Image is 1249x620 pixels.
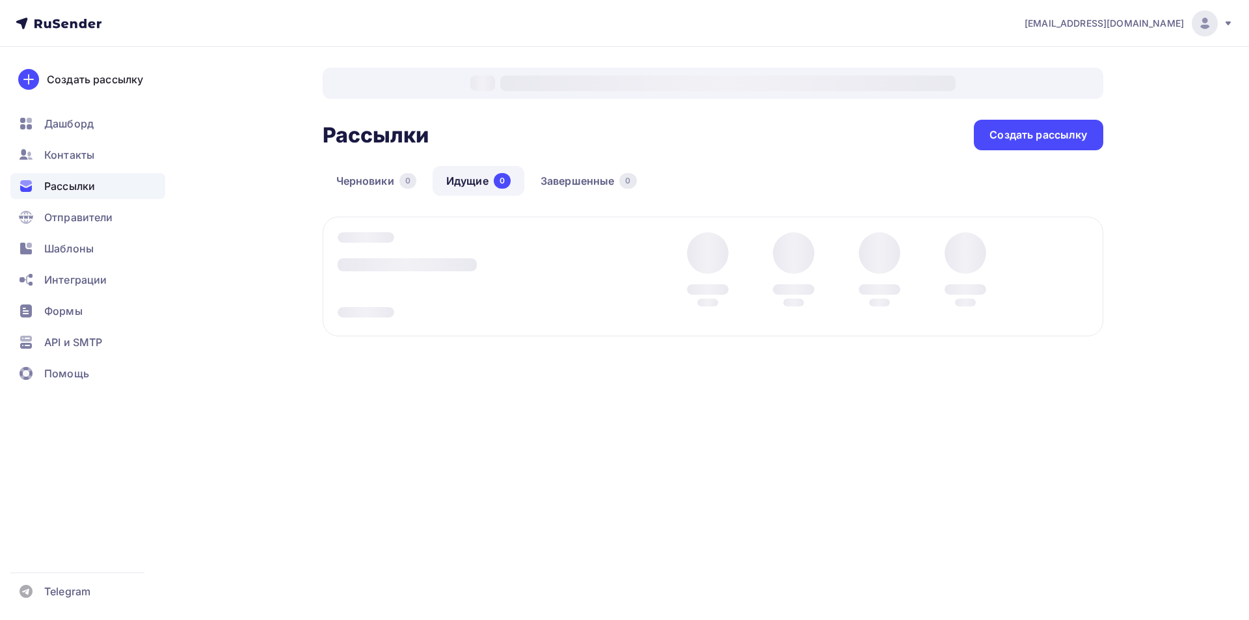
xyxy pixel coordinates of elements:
[44,147,94,163] span: Контакты
[44,178,95,194] span: Рассылки
[44,116,94,131] span: Дашборд
[1025,17,1184,30] span: [EMAIL_ADDRESS][DOMAIN_NAME]
[323,166,430,196] a: Черновики0
[494,173,511,189] div: 0
[44,584,90,599] span: Telegram
[527,166,651,196] a: Завершенные0
[44,272,107,288] span: Интеграции
[44,366,89,381] span: Помощь
[1025,10,1233,36] a: [EMAIL_ADDRESS][DOMAIN_NAME]
[10,173,165,199] a: Рассылки
[44,241,94,256] span: Шаблоны
[399,173,416,189] div: 0
[433,166,524,196] a: Идущие0
[619,173,636,189] div: 0
[323,122,429,148] h2: Рассылки
[10,236,165,262] a: Шаблоны
[44,334,102,350] span: API и SMTP
[44,303,83,319] span: Формы
[47,72,143,87] div: Создать рассылку
[44,209,113,225] span: Отправители
[989,128,1087,142] div: Создать рассылку
[10,111,165,137] a: Дашборд
[10,298,165,324] a: Формы
[10,142,165,168] a: Контакты
[10,204,165,230] a: Отправители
